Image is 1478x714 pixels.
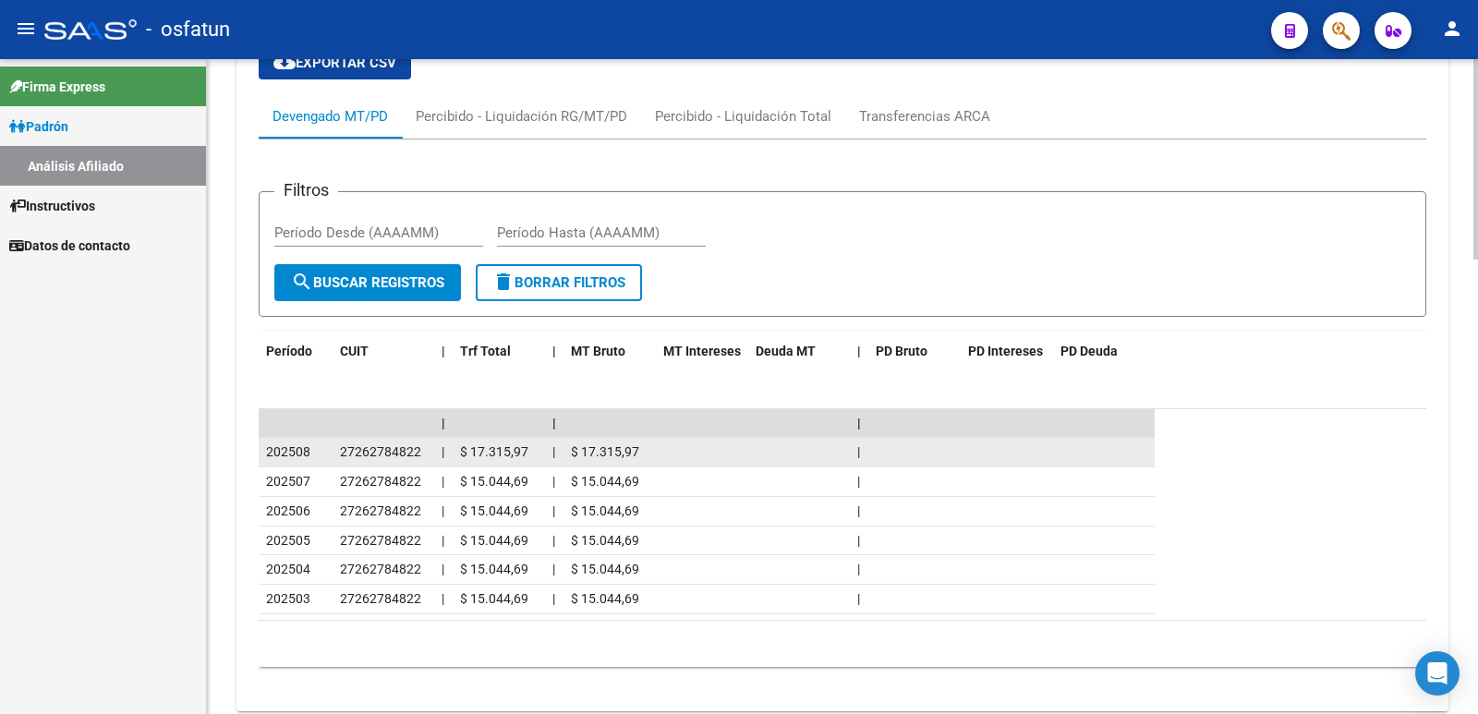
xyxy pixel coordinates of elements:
[460,344,511,358] span: Trf Total
[460,503,528,518] span: $ 15.044,69
[655,106,831,127] div: Percibido - Liquidación Total
[291,271,313,293] mat-icon: search
[15,18,37,40] mat-icon: menu
[857,533,860,548] span: |
[552,503,555,518] span: |
[1415,651,1460,696] div: Open Intercom Messenger
[857,416,861,430] span: |
[552,344,556,358] span: |
[266,444,310,459] span: 202508
[266,474,310,489] span: 202507
[9,196,95,216] span: Instructivos
[859,106,990,127] div: Transferencias ARCA
[552,474,555,489] span: |
[460,474,528,489] span: $ 15.044,69
[552,591,555,606] span: |
[857,591,860,606] span: |
[442,533,444,548] span: |
[442,344,445,358] span: |
[146,9,230,50] span: - osfatun
[340,562,421,576] span: 27262784822
[961,332,1053,371] datatable-header-cell: PD Intereses
[340,344,369,358] span: CUIT
[266,591,310,606] span: 202503
[9,116,68,137] span: Padrón
[442,503,444,518] span: |
[442,416,445,430] span: |
[552,562,555,576] span: |
[340,533,421,548] span: 27262784822
[273,106,388,127] div: Devengado MT/PD
[460,444,528,459] span: $ 17.315,97
[571,344,625,358] span: MT Bruto
[1060,344,1118,358] span: PD Deuda
[340,444,421,459] span: 27262784822
[274,177,338,203] h3: Filtros
[571,444,639,459] span: $ 17.315,97
[756,344,816,358] span: Deuda MT
[492,274,625,291] span: Borrar Filtros
[333,332,434,371] datatable-header-cell: CUIT
[460,533,528,548] span: $ 15.044,69
[571,591,639,606] span: $ 15.044,69
[552,416,556,430] span: |
[442,474,444,489] span: |
[857,474,860,489] span: |
[340,474,421,489] span: 27262784822
[266,562,310,576] span: 202504
[442,562,444,576] span: |
[563,332,656,371] datatable-header-cell: MT Bruto
[416,106,627,127] div: Percibido - Liquidación RG/MT/PD
[571,474,639,489] span: $ 15.044,69
[868,332,961,371] datatable-header-cell: PD Bruto
[492,271,515,293] mat-icon: delete
[266,344,312,358] span: Período
[274,264,461,301] button: Buscar Registros
[857,444,860,459] span: |
[1441,18,1463,40] mat-icon: person
[460,591,528,606] span: $ 15.044,69
[876,344,927,358] span: PD Bruto
[1053,332,1155,371] datatable-header-cell: PD Deuda
[476,264,642,301] button: Borrar Filtros
[857,344,861,358] span: |
[266,533,310,548] span: 202505
[552,444,555,459] span: |
[571,533,639,548] span: $ 15.044,69
[442,444,444,459] span: |
[259,332,333,371] datatable-header-cell: Período
[340,503,421,518] span: 27262784822
[968,344,1043,358] span: PD Intereses
[460,562,528,576] span: $ 15.044,69
[273,54,396,71] span: Exportar CSV
[266,503,310,518] span: 202506
[857,503,860,518] span: |
[259,46,411,79] button: Exportar CSV
[291,274,444,291] span: Buscar Registros
[545,332,563,371] datatable-header-cell: |
[850,332,868,371] datatable-header-cell: |
[656,332,748,371] datatable-header-cell: MT Intereses
[9,236,130,256] span: Datos de contacto
[273,51,296,73] mat-icon: cloud_download
[434,332,453,371] datatable-header-cell: |
[571,503,639,518] span: $ 15.044,69
[748,332,850,371] datatable-header-cell: Deuda MT
[663,344,741,358] span: MT Intereses
[9,77,105,97] span: Firma Express
[552,533,555,548] span: |
[340,591,421,606] span: 27262784822
[442,591,444,606] span: |
[857,562,860,576] span: |
[453,332,545,371] datatable-header-cell: Trf Total
[571,562,639,576] span: $ 15.044,69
